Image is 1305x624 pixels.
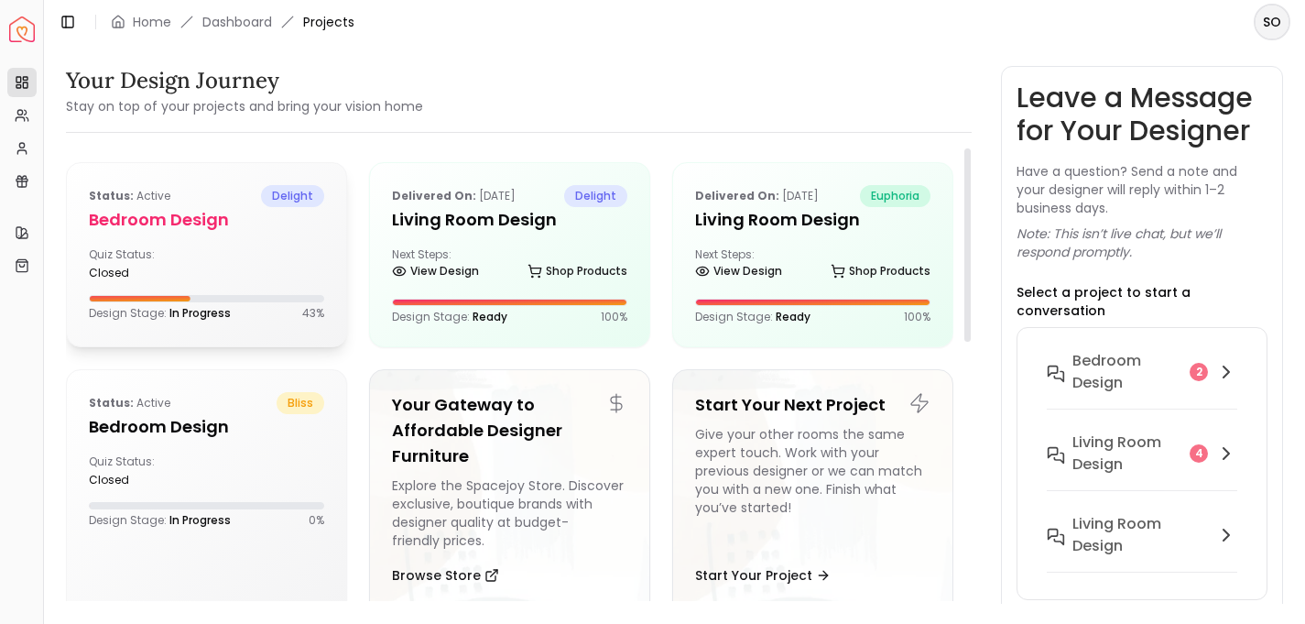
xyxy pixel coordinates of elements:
button: SO [1254,4,1290,40]
p: Note: This isn’t live chat, but we’ll respond promptly. [1017,224,1267,261]
a: Spacejoy [9,16,35,42]
span: euphoria [860,185,930,207]
span: bliss [277,392,324,414]
small: Stay on top of your projects and bring your vision home [66,97,423,115]
a: Shop Products [527,258,627,284]
h3: Your Design Journey [66,66,423,95]
button: Living Room Design [1032,506,1252,587]
span: Ready [473,309,507,324]
p: 100 % [601,310,627,324]
img: Spacejoy Logo [9,16,35,42]
h5: Bedroom Design [89,414,324,440]
p: Select a project to start a conversation [1017,283,1267,320]
span: Projects [303,13,354,31]
h5: Bedroom design [89,207,324,233]
div: Give your other rooms the same expert touch. Work with your previous designer or we can match you... [695,425,930,550]
div: 2 [1190,363,1208,381]
span: delight [261,185,324,207]
a: View Design [392,258,479,284]
p: Design Stage: [89,513,231,528]
b: Status: [89,395,134,411]
button: Bedroom design2 [1032,343,1252,424]
div: Quiz Status: [89,247,199,280]
h6: Living Room design [1072,432,1182,476]
b: Delivered on: [392,188,476,203]
p: Design Stage: [392,310,507,324]
span: SO [1256,5,1289,38]
button: Browse Store [392,557,499,594]
div: Quiz Status: [89,454,199,487]
span: In Progress [169,512,231,528]
button: Living Room design4 [1032,424,1252,506]
a: Dashboard [202,13,272,31]
span: delight [564,185,627,207]
a: Your Gateway to Affordable Designer FurnitureExplore the Spacejoy Store. Discover exclusive, bout... [369,369,650,617]
div: closed [89,266,199,280]
button: Start Your Project [695,557,831,594]
p: [DATE] [695,185,819,207]
div: 4 [1190,444,1208,463]
a: View Design [695,258,782,284]
a: Shop Products [831,258,930,284]
a: Home [133,13,171,31]
p: Have a question? Send a note and your designer will reply within 1–2 business days. [1017,162,1267,217]
div: Next Steps: [392,247,627,284]
b: Status: [89,188,134,203]
h3: Leave a Message for Your Designer [1017,82,1267,148]
div: Explore the Spacejoy Store. Discover exclusive, boutique brands with designer quality at budget-f... [392,476,627,550]
span: In Progress [169,305,231,321]
h6: Bedroom design [1072,350,1182,394]
p: active [89,185,170,207]
div: closed [89,473,199,487]
p: [DATE] [392,185,516,207]
p: 100 % [904,310,930,324]
h5: Living Room design [392,207,627,233]
nav: breadcrumb [111,13,354,31]
h6: Living Room Design [1072,513,1208,557]
div: Next Steps: [695,247,930,284]
p: Design Stage: [695,310,810,324]
h5: Living Room Design [695,207,930,233]
p: active [89,392,170,414]
h5: Start Your Next Project [695,392,930,418]
a: Start Your Next ProjectGive your other rooms the same expert touch. Work with your previous desig... [672,369,953,617]
p: 0 % [309,513,324,528]
h5: Your Gateway to Affordable Designer Furniture [392,392,627,469]
p: 43 % [302,306,324,321]
p: Design Stage: [89,306,231,321]
b: Delivered on: [695,188,779,203]
span: Ready [776,309,810,324]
